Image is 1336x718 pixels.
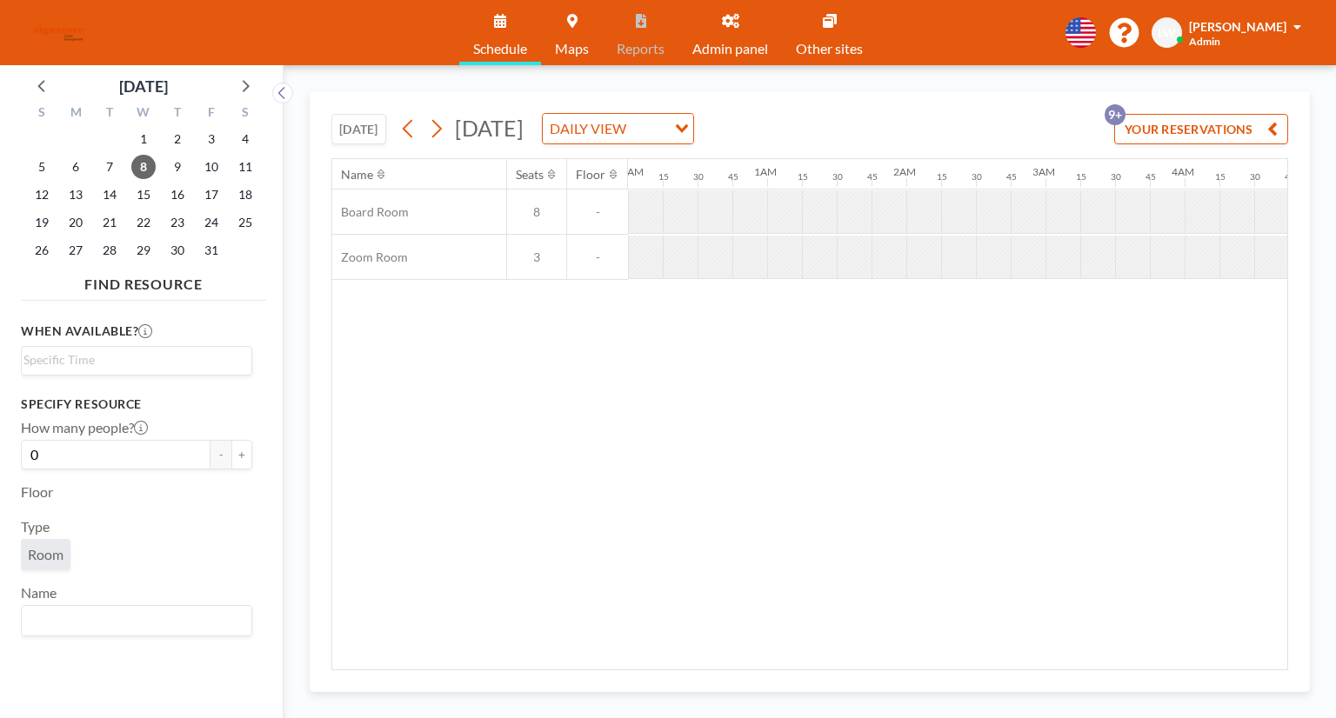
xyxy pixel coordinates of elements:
span: Friday, October 17, 2025 [199,183,224,207]
div: Search for option [22,606,251,635]
div: 15 [658,171,669,183]
span: Monday, October 6, 2025 [63,155,88,179]
span: Monday, October 27, 2025 [63,238,88,263]
div: 30 [832,171,843,183]
span: DAILY VIEW [546,117,630,140]
div: 4AM [1172,165,1194,178]
div: 15 [937,171,947,183]
span: - [567,249,628,265]
input: Search for option [631,117,665,140]
span: Saturday, October 25, 2025 [233,210,257,235]
span: Wednesday, October 8, 2025 [131,155,156,179]
span: Thursday, October 30, 2025 [165,238,190,263]
button: - [210,440,231,469]
span: 3 [507,249,566,265]
span: Wednesday, October 22, 2025 [131,210,156,235]
span: Saturday, October 4, 2025 [233,127,257,151]
div: T [93,103,127,125]
div: 30 [1250,171,1260,183]
img: organization-logo [28,16,90,50]
div: S [25,103,59,125]
div: F [194,103,228,125]
label: Type [21,518,50,535]
span: Monday, October 20, 2025 [63,210,88,235]
div: 45 [1285,171,1295,183]
span: Wednesday, October 15, 2025 [131,183,156,207]
h3: Specify resource [21,396,252,412]
span: Saturday, October 18, 2025 [233,183,257,207]
span: Saturday, October 11, 2025 [233,155,257,179]
input: Search for option [23,350,242,369]
div: [DATE] [119,74,168,98]
div: 15 [1076,171,1086,183]
div: 45 [867,171,878,183]
span: 8 [507,204,566,220]
div: 45 [1146,171,1156,183]
span: Maps [555,42,589,56]
div: 45 [1006,171,1017,183]
span: Thursday, October 9, 2025 [165,155,190,179]
span: Admin [1189,35,1220,48]
span: Sunday, October 12, 2025 [30,183,54,207]
span: LW [1158,25,1176,41]
button: + [231,440,252,469]
span: Friday, October 3, 2025 [199,127,224,151]
span: Tuesday, October 21, 2025 [97,210,122,235]
button: [DATE] [331,114,386,144]
span: Sunday, October 26, 2025 [30,238,54,263]
span: Room [28,546,63,563]
h4: FIND RESOURCE [21,269,266,293]
span: [PERSON_NAME] [1189,19,1286,34]
span: Admin panel [692,42,768,56]
div: 3AM [1032,165,1055,178]
div: 45 [728,171,738,183]
span: Friday, October 10, 2025 [199,155,224,179]
span: Wednesday, October 29, 2025 [131,238,156,263]
div: 30 [1111,171,1121,183]
div: Name [341,167,373,183]
span: Zoom Room [332,249,408,265]
span: Monday, October 13, 2025 [63,183,88,207]
span: - [567,204,628,220]
div: T [160,103,194,125]
span: Sunday, October 19, 2025 [30,210,54,235]
label: Floor [21,483,53,501]
div: 15 [1215,171,1226,183]
span: Schedule [473,42,527,56]
div: 2AM [893,165,916,178]
div: 15 [798,171,808,183]
input: Search for option [23,609,242,632]
span: Tuesday, October 14, 2025 [97,183,122,207]
span: Board Room [332,204,409,220]
span: Reports [617,42,665,56]
label: Name [21,584,57,602]
span: Thursday, October 16, 2025 [165,183,190,207]
div: 30 [972,171,982,183]
span: Tuesday, October 28, 2025 [97,238,122,263]
span: Sunday, October 5, 2025 [30,155,54,179]
span: Tuesday, October 7, 2025 [97,155,122,179]
span: Other sites [796,42,863,56]
span: Friday, October 24, 2025 [199,210,224,235]
div: W [127,103,161,125]
div: Seats [516,167,544,183]
label: How many people? [21,419,148,436]
span: [DATE] [455,115,524,141]
div: Search for option [543,114,693,143]
span: Friday, October 31, 2025 [199,238,224,263]
span: Thursday, October 2, 2025 [165,127,190,151]
div: M [59,103,93,125]
div: 30 [693,171,704,183]
div: S [228,103,262,125]
span: Wednesday, October 1, 2025 [131,127,156,151]
span: Thursday, October 23, 2025 [165,210,190,235]
div: 12AM [615,165,644,178]
div: 1AM [754,165,777,178]
div: Floor [576,167,605,183]
button: YOUR RESERVATIONS9+ [1114,114,1288,144]
p: 9+ [1105,104,1126,125]
div: Search for option [22,347,251,373]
